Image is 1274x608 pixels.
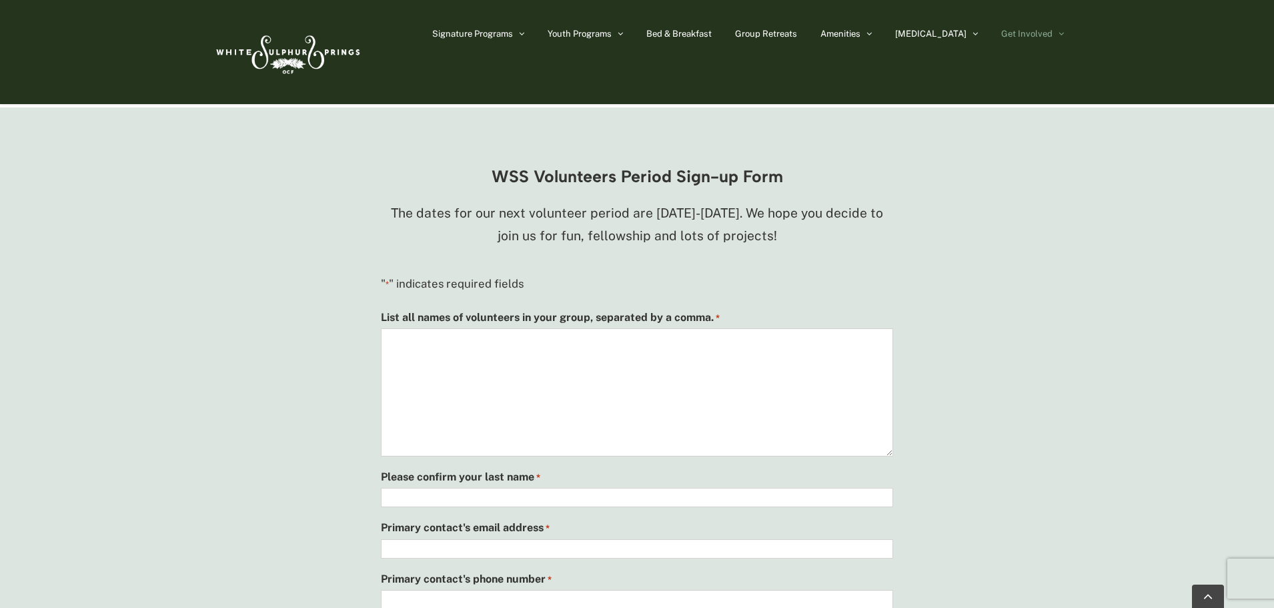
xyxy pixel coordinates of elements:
[735,29,797,38] span: Group Retreats
[381,274,893,294] p: " " indicates required fields
[820,29,860,38] span: Amenities
[381,467,540,487] label: Please confirm your last name
[210,21,364,83] img: White Sulphur Springs Logo
[895,29,967,38] span: [MEDICAL_DATA]
[381,168,893,186] h3: WSS Volunteers Period Sign-up Form
[1001,29,1053,38] span: Get Involved
[432,29,513,38] span: Signature Programs
[646,29,712,38] span: Bed & Breakfast
[381,569,552,589] label: Primary contact's phone number
[381,202,893,248] p: The dates for our next volunteer period are [DATE]-[DATE]. We hope you decide to join us for fun,...
[548,29,612,38] span: Youth Programs
[381,308,720,328] label: List all names of volunteers in your group, separated by a comma.
[381,518,550,538] label: Primary contact's email address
